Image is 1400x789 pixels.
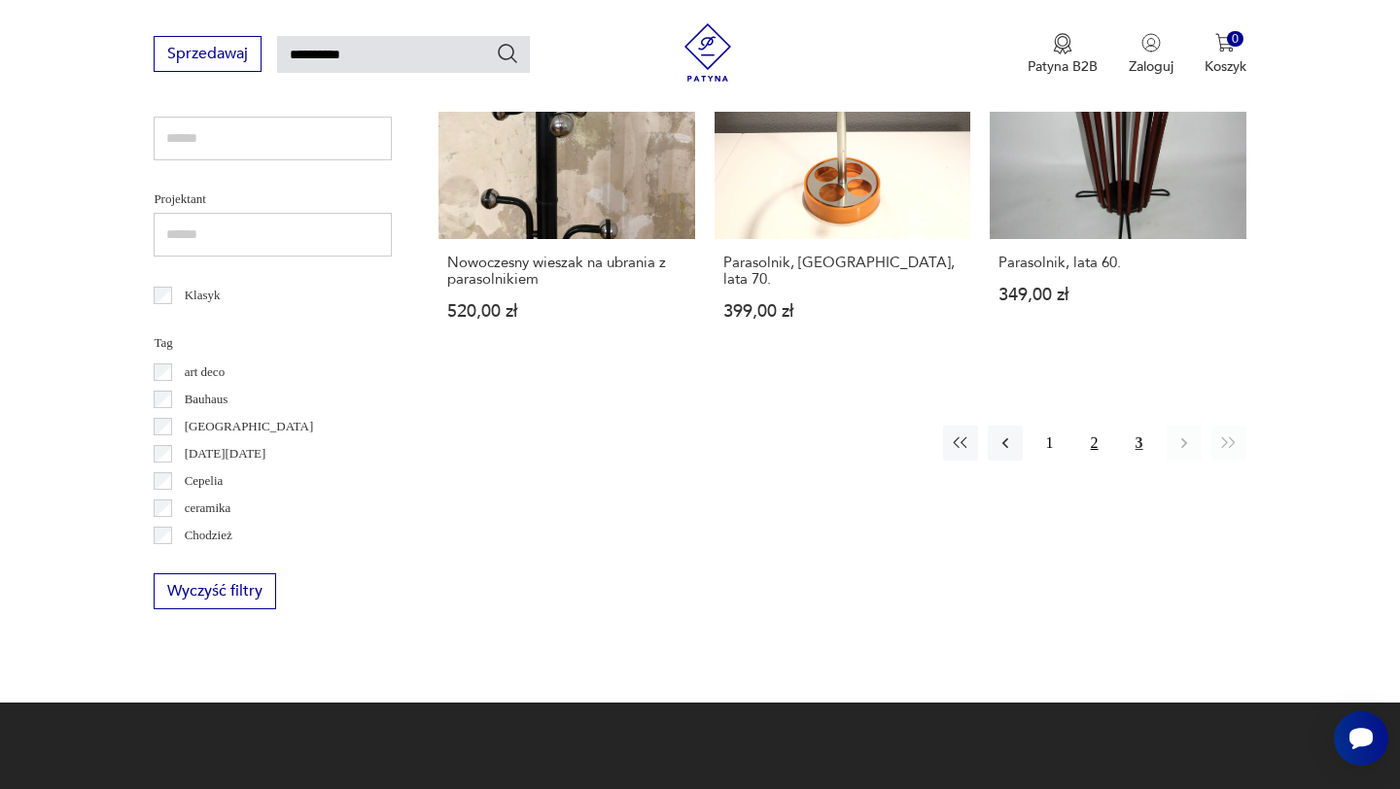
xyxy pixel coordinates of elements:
[185,361,226,383] p: art deco
[998,287,1237,303] p: 349,00 zł
[1129,33,1173,76] button: Zaloguj
[185,285,221,306] p: Klasyk
[1205,57,1246,76] p: Koszyk
[447,303,685,320] p: 520,00 zł
[998,255,1237,271] h3: Parasolnik, lata 60.
[1032,426,1067,461] button: 1
[1077,426,1112,461] button: 2
[1028,33,1098,76] a: Ikona medaluPatyna B2B
[1227,31,1243,48] div: 0
[1141,33,1161,52] img: Ikonka użytkownika
[1205,33,1246,76] button: 0Koszyk
[185,525,232,546] p: Chodzież
[154,332,392,354] p: Tag
[723,303,962,320] p: 399,00 zł
[154,189,392,210] p: Projektant
[1215,33,1235,52] img: Ikona koszyka
[1122,426,1157,461] button: 3
[154,36,262,72] button: Sprzedawaj
[154,49,262,62] a: Sprzedawaj
[185,497,231,519] p: ceramika
[185,470,224,492] p: Cepelia
[154,573,276,609] button: Wyczyść filtry
[496,42,519,65] button: Szukaj
[723,255,962,288] h3: Parasolnik, [GEOGRAPHIC_DATA], lata 70.
[185,389,228,410] p: Bauhaus
[1334,711,1388,766] iframe: Smartsupp widget button
[447,255,685,288] h3: Nowoczesny wieszak na ubrania z parasolnikiem
[1028,33,1098,76] button: Patyna B2B
[679,23,737,82] img: Patyna - sklep z meblami i dekoracjami vintage
[185,552,231,573] p: Ćmielów
[1028,57,1098,76] p: Patyna B2B
[185,443,266,464] p: [DATE][DATE]
[1053,33,1072,54] img: Ikona medalu
[185,416,314,437] p: [GEOGRAPHIC_DATA]
[1129,57,1173,76] p: Zaloguj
